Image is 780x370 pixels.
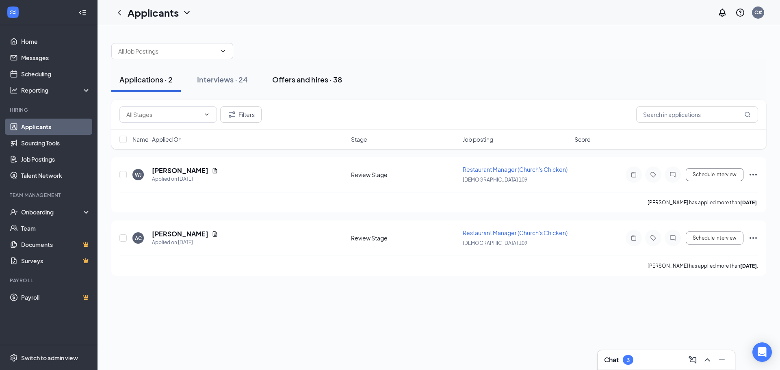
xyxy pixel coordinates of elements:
p: [PERSON_NAME] has applied more than . [648,262,758,269]
a: Messages [21,50,91,66]
input: All Stages [126,110,200,119]
span: [DEMOGRAPHIC_DATA] 109 [463,177,527,183]
svg: MagnifyingGlass [744,111,751,118]
svg: Analysis [10,86,18,94]
h1: Applicants [128,6,179,19]
svg: Note [629,235,639,241]
div: Interviews · 24 [197,74,248,84]
span: Restaurant Manager (Church's Chicken) [463,166,568,173]
svg: Notifications [717,8,727,17]
svg: ChevronDown [204,111,210,118]
span: Restaurant Manager (Church's Chicken) [463,229,568,236]
svg: Tag [648,235,658,241]
div: Onboarding [21,208,84,216]
p: [PERSON_NAME] has applied more than . [648,199,758,206]
svg: ComposeMessage [688,355,698,365]
div: Review Stage [351,171,458,179]
svg: UserCheck [10,208,18,216]
svg: Tag [648,171,658,178]
svg: Collapse [78,9,87,17]
div: Offers and hires · 38 [272,74,342,84]
span: [DEMOGRAPHIC_DATA] 109 [463,240,527,246]
button: ChevronUp [701,353,714,366]
button: Minimize [715,353,728,366]
button: Schedule Interview [686,232,743,245]
a: Sourcing Tools [21,135,91,151]
h5: [PERSON_NAME] [152,229,208,238]
svg: QuestionInfo [735,8,745,17]
div: Applied on [DATE] [152,175,218,183]
svg: Filter [227,110,237,119]
button: Filter Filters [220,106,262,123]
h5: [PERSON_NAME] [152,166,208,175]
div: AC [135,235,142,242]
div: C# [754,9,762,16]
span: Job posting [463,135,493,143]
button: Schedule Interview [686,168,743,181]
svg: Document [212,231,218,237]
a: Scheduling [21,66,91,82]
svg: Document [212,167,218,174]
a: DocumentsCrown [21,236,91,253]
b: [DATE] [740,199,757,206]
svg: ChevronLeft [115,8,124,17]
a: Home [21,33,91,50]
div: Applied on [DATE] [152,238,218,247]
input: All Job Postings [118,47,217,56]
b: [DATE] [740,263,757,269]
svg: ChatInactive [668,171,678,178]
svg: Ellipses [748,170,758,180]
input: Search in applications [636,106,758,123]
a: Team [21,220,91,236]
span: Name · Applied On [132,135,182,143]
div: 3 [626,357,630,364]
a: SurveysCrown [21,253,91,269]
a: PayrollCrown [21,289,91,305]
a: Talent Network [21,167,91,184]
a: Job Postings [21,151,91,167]
button: ComposeMessage [686,353,699,366]
div: Switch to admin view [21,354,78,362]
div: WJ [135,171,142,178]
svg: WorkstreamLogo [9,8,17,16]
svg: Minimize [717,355,727,365]
div: Payroll [10,277,89,284]
svg: Settings [10,354,18,362]
div: Review Stage [351,234,458,242]
a: Applicants [21,119,91,135]
div: Hiring [10,106,89,113]
div: Open Intercom Messenger [752,342,772,362]
svg: ChevronDown [182,8,192,17]
svg: Ellipses [748,233,758,243]
svg: Note [629,171,639,178]
svg: ChatInactive [668,235,678,241]
span: Score [574,135,591,143]
svg: ChevronUp [702,355,712,365]
span: Stage [351,135,367,143]
div: Reporting [21,86,91,94]
h3: Chat [604,355,619,364]
div: Team Management [10,192,89,199]
div: Applications · 2 [119,74,173,84]
svg: ChevronDown [220,48,226,54]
